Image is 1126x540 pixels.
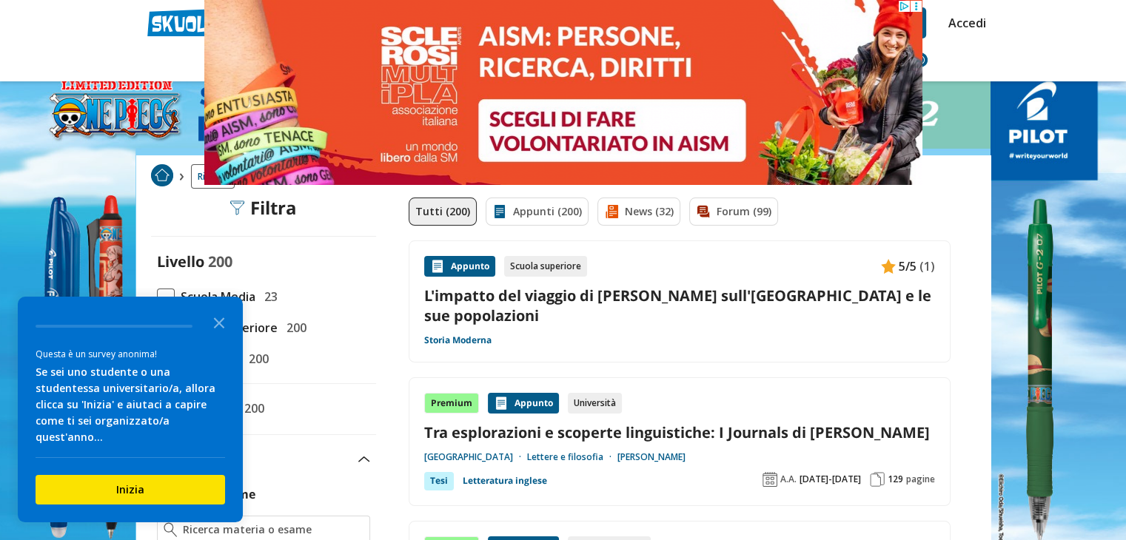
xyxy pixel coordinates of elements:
[151,164,173,186] img: Home
[424,256,495,277] div: Appunto
[424,393,479,414] div: Premium
[696,204,711,219] img: Forum filtro contenuto
[229,198,297,218] div: Filtra
[568,393,622,414] div: Università
[238,399,264,418] span: 200
[899,257,916,276] span: 5/5
[164,522,178,537] img: Ricerca materia o esame
[604,204,619,219] img: News filtro contenuto
[948,7,979,38] a: Accedi
[689,198,778,226] a: Forum (99)
[175,287,255,306] span: Scuola Media
[424,286,935,325] a: L'impatto del viaggio di [PERSON_NAME] sull'[GEOGRAPHIC_DATA] e le sue popolazioni
[424,472,454,490] div: Tesi
[888,473,903,485] span: 129
[243,349,269,368] span: 200
[463,472,547,490] a: Letteratura inglese
[36,475,225,504] button: Inizia
[800,473,861,485] span: [DATE]-[DATE]
[780,473,797,485] span: A.A.
[151,164,173,189] a: Home
[492,204,507,219] img: Appunti filtro contenuto
[881,259,896,274] img: Appunti contenuto
[430,259,445,274] img: Appunti contenuto
[157,252,204,271] label: Livello
[18,297,243,522] div: Survey
[258,287,278,306] span: 23
[870,472,885,487] img: Pagine
[36,364,225,445] div: Se sei uno studente o una studentessa universitario/a, allora clicca su 'Inizia' e aiutaci a capi...
[906,473,935,485] span: pagine
[36,347,225,361] div: Questa è un survey anonima!
[204,307,234,337] button: Close the survey
[191,164,235,189] a: Ricerca
[208,252,232,271] span: 200
[527,451,617,463] a: Lettere e filosofia
[409,198,477,226] a: Tutti (200)
[424,451,527,463] a: [GEOGRAPHIC_DATA]
[183,522,363,537] input: Ricerca materia o esame
[358,456,370,462] img: Apri e chiudi sezione
[424,422,935,442] a: Tra esplorazioni e scoperte linguistiche: I Journals di [PERSON_NAME]
[919,257,935,276] span: (1)
[281,318,306,337] span: 200
[424,334,492,346] a: Storia Moderna
[617,451,686,463] a: [PERSON_NAME]
[488,393,559,414] div: Appunto
[763,472,777,487] img: Anno accademico
[504,256,587,277] div: Scuola superiore
[229,200,244,215] img: Filtra filtri mobile
[494,396,509,411] img: Appunti contenuto
[597,198,680,226] a: News (32)
[486,198,589,226] a: Appunti (200)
